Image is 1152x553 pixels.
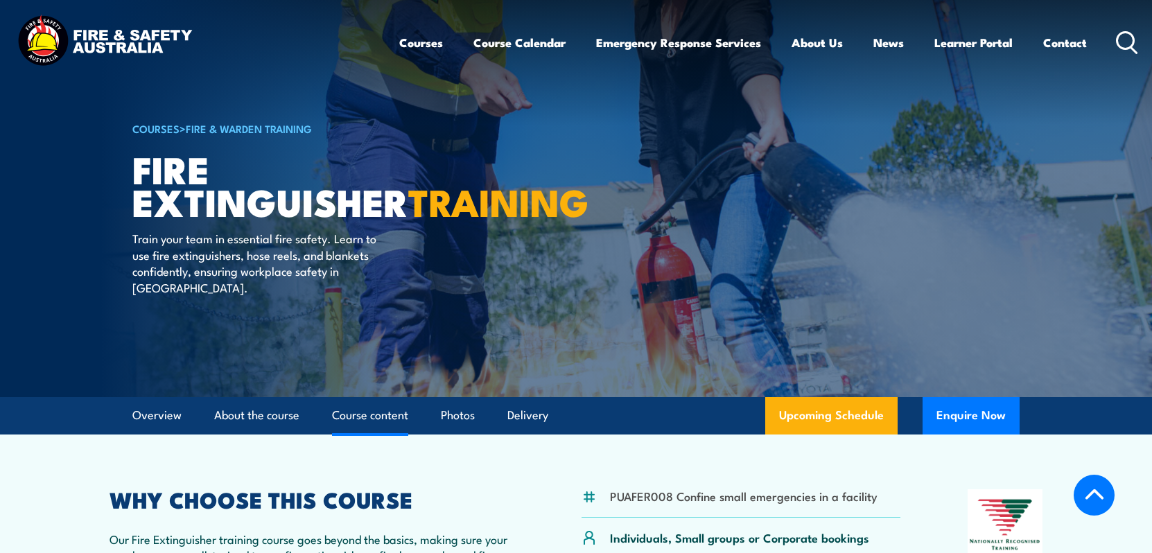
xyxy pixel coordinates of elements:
[610,529,869,545] p: Individuals, Small groups or Corporate bookings
[1043,24,1087,61] a: Contact
[132,397,182,434] a: Overview
[408,172,588,229] strong: TRAINING
[132,230,385,295] p: Train your team in essential fire safety. Learn to use fire extinguishers, hose reels, and blanke...
[473,24,566,61] a: Course Calendar
[132,120,475,137] h6: >
[873,24,904,61] a: News
[596,24,761,61] a: Emergency Response Services
[765,397,898,434] a: Upcoming Schedule
[332,397,408,434] a: Course content
[934,24,1013,61] a: Learner Portal
[186,121,312,136] a: Fire & Warden Training
[110,489,514,509] h2: WHY CHOOSE THIS COURSE
[399,24,443,61] a: Courses
[507,397,548,434] a: Delivery
[214,397,299,434] a: About the course
[610,488,878,504] li: PUAFER008 Confine small emergencies in a facility
[132,152,475,217] h1: Fire Extinguisher
[923,397,1020,434] button: Enquire Now
[441,397,475,434] a: Photos
[132,121,180,136] a: COURSES
[792,24,843,61] a: About Us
